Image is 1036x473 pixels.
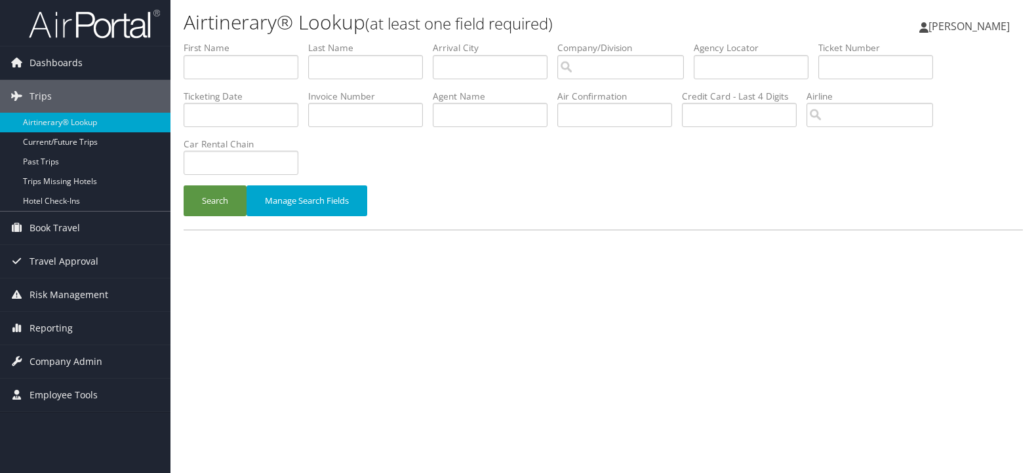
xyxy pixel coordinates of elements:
label: Arrival City [433,41,557,54]
label: Ticketing Date [184,90,308,103]
small: (at least one field required) [365,12,553,34]
span: [PERSON_NAME] [928,19,1010,33]
label: First Name [184,41,308,54]
label: Ticket Number [818,41,943,54]
span: Company Admin [30,345,102,378]
button: Search [184,185,247,216]
span: Reporting [30,312,73,345]
span: Book Travel [30,212,80,244]
label: Car Rental Chain [184,138,308,151]
label: Last Name [308,41,433,54]
button: Manage Search Fields [247,185,367,216]
h1: Airtinerary® Lookup [184,9,743,36]
span: Employee Tools [30,379,98,411]
label: Credit Card - Last 4 Digits [682,90,807,103]
span: Risk Management [30,278,108,311]
span: Trips [30,80,52,113]
img: airportal-logo.png [29,9,160,39]
label: Agent Name [433,90,557,103]
label: Airline [807,90,943,103]
label: Company/Division [557,41,694,54]
span: Dashboards [30,47,83,79]
span: Travel Approval [30,245,98,278]
label: Invoice Number [308,90,433,103]
a: [PERSON_NAME] [919,7,1023,46]
label: Air Confirmation [557,90,682,103]
label: Agency Locator [694,41,818,54]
